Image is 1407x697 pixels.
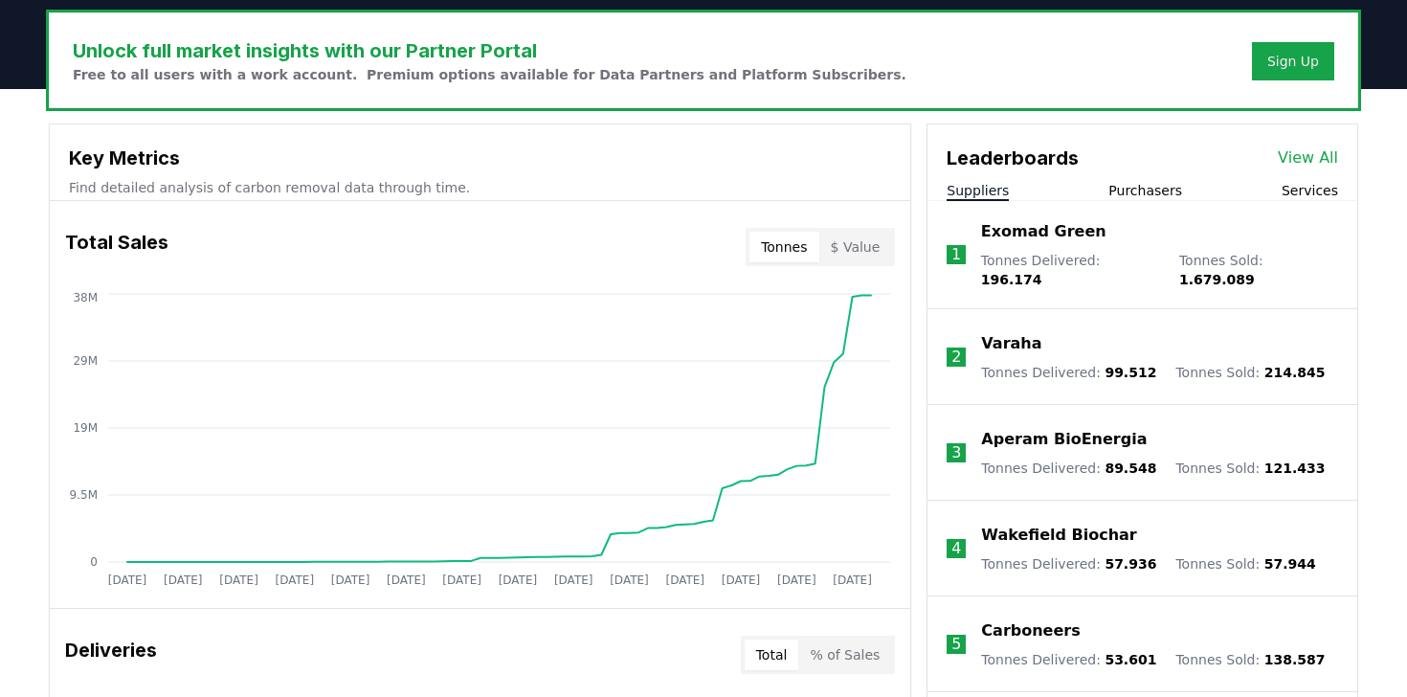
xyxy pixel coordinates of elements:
[65,228,168,266] h3: Total Sales
[73,65,906,84] p: Free to all users with a work account. Premium options available for Data Partners and Platform S...
[951,633,961,656] p: 5
[442,573,481,587] tspan: [DATE]
[951,441,961,464] p: 3
[981,459,1156,478] p: Tonnes Delivered :
[951,537,961,560] p: 4
[70,488,98,502] tspan: 9.5M
[819,232,892,262] button: $ Value
[981,251,1160,289] p: Tonnes Delivered :
[951,243,961,266] p: 1
[1105,556,1156,572] span: 57.936
[219,573,258,587] tspan: [DATE]
[69,178,891,197] p: Find detailed analysis of carbon removal data through time.
[73,354,98,368] tspan: 29M
[73,421,98,435] tspan: 19M
[90,555,98,569] tspan: 0
[798,640,891,670] button: % of Sales
[1252,42,1334,80] button: Sign Up
[1264,652,1326,667] span: 138.587
[1105,365,1156,380] span: 99.512
[947,144,1079,172] h3: Leaderboards
[981,220,1106,243] a: Exomad Green
[610,573,649,587] tspan: [DATE]
[1282,181,1338,200] button: Services
[981,428,1147,451] a: Aperam BioEnergia
[981,363,1156,382] p: Tonnes Delivered :
[499,573,538,587] tspan: [DATE]
[749,232,818,262] button: Tonnes
[65,636,157,674] h3: Deliveries
[554,573,593,587] tspan: [DATE]
[1264,556,1316,572] span: 57.944
[1108,181,1182,200] button: Purchasers
[276,573,315,587] tspan: [DATE]
[164,573,203,587] tspan: [DATE]
[1278,146,1338,169] a: View All
[722,573,761,587] tspan: [DATE]
[981,524,1136,547] a: Wakefield Biochar
[1267,52,1319,71] a: Sign Up
[665,573,704,587] tspan: [DATE]
[981,650,1156,669] p: Tonnes Delivered :
[1264,461,1326,476] span: 121.433
[69,144,891,172] h3: Key Metrics
[1105,461,1156,476] span: 89.548
[1179,272,1255,287] span: 1.679.089
[331,573,370,587] tspan: [DATE]
[387,573,426,587] tspan: [DATE]
[745,640,799,670] button: Total
[947,181,1009,200] button: Suppliers
[1175,554,1315,573] p: Tonnes Sold :
[951,346,961,369] p: 2
[981,554,1156,573] p: Tonnes Delivered :
[73,36,906,65] h3: Unlock full market insights with our Partner Portal
[833,573,872,587] tspan: [DATE]
[73,291,98,304] tspan: 38M
[981,332,1041,355] a: Varaha
[981,619,1080,642] a: Carboneers
[777,573,816,587] tspan: [DATE]
[1179,251,1338,289] p: Tonnes Sold :
[1175,650,1325,669] p: Tonnes Sold :
[1105,652,1156,667] span: 53.601
[108,573,147,587] tspan: [DATE]
[1175,363,1325,382] p: Tonnes Sold :
[981,272,1042,287] span: 196.174
[1264,365,1326,380] span: 214.845
[1175,459,1325,478] p: Tonnes Sold :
